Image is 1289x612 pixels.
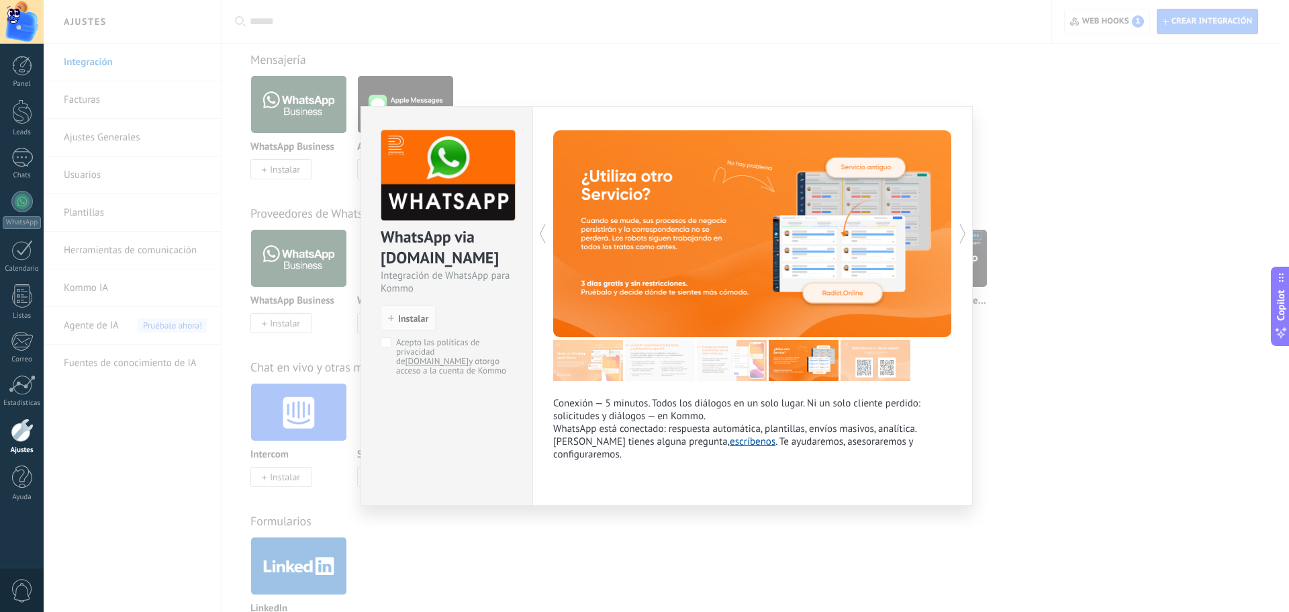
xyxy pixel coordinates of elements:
img: logo_main.png [381,130,515,221]
div: WhatsApp [3,216,41,229]
span: Copilot [1274,290,1288,320]
img: tour_image_84011b4195a7034df05b46b35755514f.jpg [697,340,767,381]
a: [DOMAIN_NAME] [405,355,469,367]
a: escríbenos [730,435,775,448]
div: Listas [3,312,42,320]
img: tour_image_7efe983915d8598967f595d384ea674c.jpg [841,340,910,381]
div: Chats [3,171,42,180]
div: Calendario [3,265,42,273]
div: Ajustes [3,446,42,455]
div: WhatsApp via Radist.Online [381,226,513,269]
div: Correo [3,355,42,364]
span: Acepto las políticas de privacidad de y otorgo acceso a la cuenta de Kommo [396,338,508,376]
img: tour_image_6d5d8f1430fb9ec9d9834a1df65cb32c.jpg [553,340,623,381]
div: Panel [3,80,42,89]
div: Acepto las políticas de privacidad de Radist.Online y otorgo acceso a la cuenta de Kommo [396,338,508,376]
div: Integración de WhatsApp para Kommo [381,269,513,295]
div: Leads [3,128,42,137]
div: Estadísticas [3,399,42,408]
p: WhatsApp está conectado: respuesta automática, plantillas, envíos masivos, analítica. [553,423,952,435]
div: Ayuda [3,493,42,502]
p: Conexión — 5 minutos. Todos los diálogos en un solo lugar. Ni un solo cliente perdido: solicitude... [553,397,952,423]
span: Instalar [398,314,428,323]
button: Instalar [381,305,436,331]
p: [PERSON_NAME] tienes alguna pregunta, . Te ayudaremos, asesoraremos y configuraremos. [553,435,952,461]
img: tour_image_3e6fe3b59003ecddf1adb00087a60a0d.jpg [769,340,839,381]
img: tour_image_eae0c46373e72b569a88c23d21fd623a.jpg [625,340,695,381]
